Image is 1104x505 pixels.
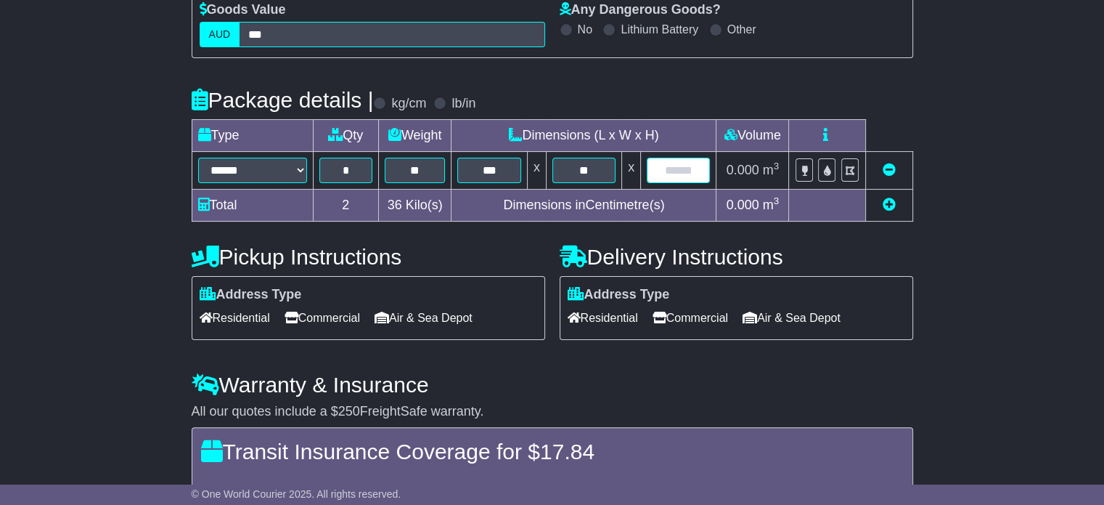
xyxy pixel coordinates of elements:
span: Commercial [653,307,728,329]
span: Air & Sea Depot [743,307,841,329]
h4: Delivery Instructions [560,245,913,269]
span: 250 [338,404,360,419]
label: AUD [200,22,240,47]
td: 2 [313,190,378,222]
label: lb/in [451,96,475,112]
span: Commercial [285,307,360,329]
a: Remove this item [883,163,896,177]
td: x [622,152,641,190]
span: 0.000 [727,198,759,212]
div: All our quotes include a $ FreightSafe warranty. [192,404,913,420]
span: Residential [568,307,638,329]
span: m [763,198,780,212]
label: Goods Value [200,2,286,18]
td: Type [192,120,313,152]
span: 17.84 [540,440,594,464]
sup: 3 [774,195,780,206]
label: No [578,23,592,36]
span: 36 [388,198,402,212]
label: Address Type [200,287,302,303]
label: Lithium Battery [621,23,698,36]
span: 0.000 [727,163,759,177]
h4: Warranty & Insurance [192,373,913,397]
td: Dimensions in Centimetre(s) [451,190,716,222]
h4: Package details | [192,88,374,112]
span: Air & Sea Depot [375,307,473,329]
label: Any Dangerous Goods? [560,2,721,18]
label: Address Type [568,287,670,303]
td: Volume [716,120,789,152]
span: m [763,163,780,177]
td: Qty [313,120,378,152]
td: x [527,152,546,190]
sup: 3 [774,161,780,171]
label: Other [727,23,756,36]
a: Add new item [883,198,896,212]
h4: Transit Insurance Coverage for $ [201,440,904,464]
span: Residential [200,307,270,329]
label: kg/cm [391,96,426,112]
td: Weight [378,120,451,152]
span: © One World Courier 2025. All rights reserved. [192,488,401,500]
td: Dimensions (L x W x H) [451,120,716,152]
td: Total [192,190,313,222]
h4: Pickup Instructions [192,245,545,269]
td: Kilo(s) [378,190,451,222]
